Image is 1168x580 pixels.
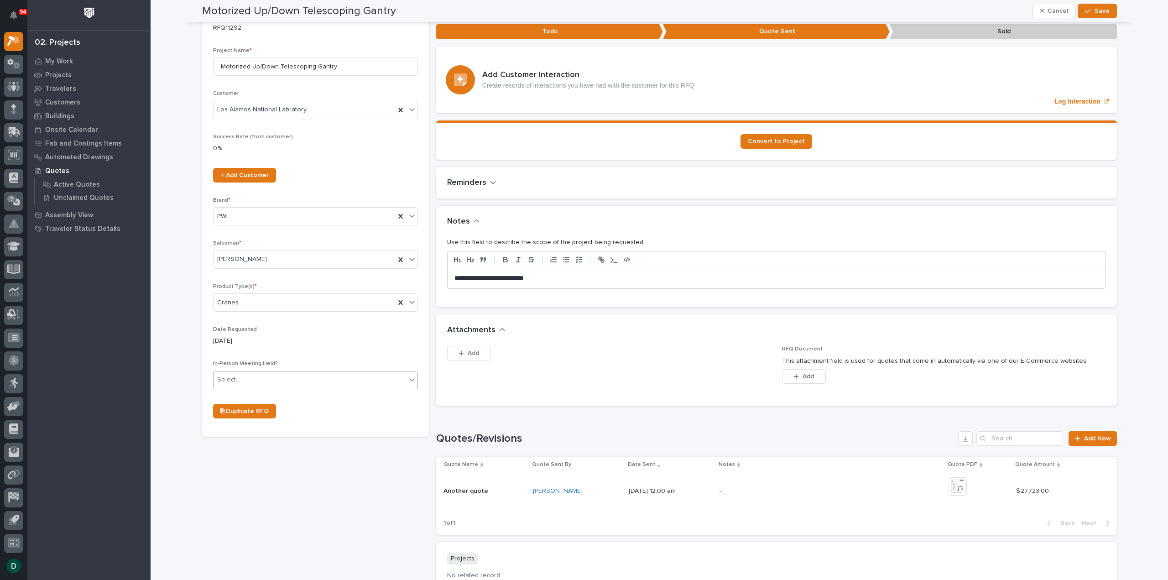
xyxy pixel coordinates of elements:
[35,38,80,48] div: 02. Projects
[1078,519,1117,528] button: Next
[220,408,269,414] span: ⎘ Duplicate RFQ
[213,284,257,289] span: Product Type(s)
[27,222,151,235] a: Traveler Status Details
[217,255,267,264] span: [PERSON_NAME]
[447,325,506,335] button: Attachments
[220,172,269,178] span: + Add Customer
[213,134,293,140] span: Success Rate (from customer)
[54,194,114,202] p: Unclaimed Quotes
[20,9,26,15] p: 94
[443,460,478,470] p: Quote Name
[217,105,307,115] span: Los Alamos National Labratory
[447,238,1106,247] p: Use this field to describe the scope of the project being requested.
[27,82,151,95] a: Travelers
[740,134,812,149] a: Convert to Project
[948,460,977,470] p: Quote PDF
[35,178,151,191] a: Active Quotes
[803,372,814,381] span: Add
[436,473,1117,510] tr: Another quoteAnother quote [PERSON_NAME] [DATE] 12:00 am-$ 27,723.00$ 27,723.00
[436,24,663,39] p: Todo
[533,487,583,495] a: [PERSON_NAME]
[629,487,712,495] p: [DATE] 12:00 am
[1040,519,1078,528] button: Back
[436,432,955,445] h1: Quotes/Revisions
[748,138,805,145] span: Convert to Project
[45,85,76,93] p: Travelers
[1048,7,1068,15] span: Cancel
[1055,519,1074,528] span: Back
[1078,4,1116,18] button: Save
[447,553,478,564] p: Projects
[976,431,1063,446] input: Search
[45,99,80,107] p: Customers
[217,212,228,221] span: PWI
[628,460,655,470] p: Date Sent
[1084,435,1111,442] span: Add New
[436,512,463,534] p: 1 of 1
[482,82,694,89] p: Create records of interactions you have had with the customer for this RFQ
[45,153,113,162] p: Automated Drawings
[27,54,151,68] a: My Work
[890,24,1116,39] p: Sold
[1082,519,1102,528] span: Next
[447,217,480,227] button: Notes
[54,181,100,189] p: Active Quotes
[436,47,1117,113] a: Log Interaction
[45,211,93,219] p: Assembly View
[45,126,98,134] p: Onsite Calendar
[719,460,735,470] p: Notes
[213,168,276,183] a: + Add Customer
[45,140,122,148] p: Fab and Coatings Items
[213,404,276,418] a: ⎘ Duplicate RFQ
[213,91,239,96] span: Customer
[1032,4,1076,18] button: Cancel
[27,208,151,222] a: Assembly View
[720,487,879,495] p: -
[782,356,1106,366] p: This attachment field is used for quotes that come in automatically via one of our E-Commerce web...
[447,178,496,188] button: Reminders
[447,178,486,188] h2: Reminders
[45,57,73,66] p: My Work
[1016,486,1051,495] p: $ 27,723.00
[45,225,120,233] p: Traveler Status Details
[532,460,571,470] p: Quote Sent By
[213,361,278,366] span: In-Person Meeting Held?
[482,70,694,80] h3: Add Customer Interaction
[27,95,151,109] a: Customers
[4,5,23,25] button: Notifications
[27,164,151,178] a: Quotes
[447,217,470,227] h2: Notes
[35,191,151,204] a: Unclaimed Quotes
[213,198,230,203] span: Brand
[213,327,257,332] span: Date Requested
[45,71,72,79] p: Projects
[447,346,491,361] button: Add
[443,486,490,495] p: Another quote
[4,556,23,575] button: users-avatar
[213,48,252,53] span: Project Name
[27,68,151,82] a: Projects
[782,346,823,352] span: RFQ Document
[27,136,151,150] a: Fab and Coatings Items
[11,11,23,26] div: Notifications94
[81,5,98,21] img: Workspace Logo
[27,123,151,136] a: Onsite Calendar
[27,150,151,164] a: Automated Drawings
[447,572,1106,580] p: No related record
[1095,7,1110,15] span: Save
[1054,98,1100,105] p: Log Interaction
[468,349,479,357] span: Add
[213,23,418,33] p: RFQ11292
[27,109,151,123] a: Buildings
[202,5,396,18] h2: Motorized Up/Down Telescoping Gantry
[213,336,418,346] p: [DATE]
[45,167,69,175] p: Quotes
[217,375,240,385] div: Select...
[447,325,495,335] h2: Attachments
[663,24,890,39] p: Quote Sent
[1015,460,1055,470] p: Quote Amount
[213,240,241,246] span: Salesman
[782,369,826,384] button: Add
[45,112,74,120] p: Buildings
